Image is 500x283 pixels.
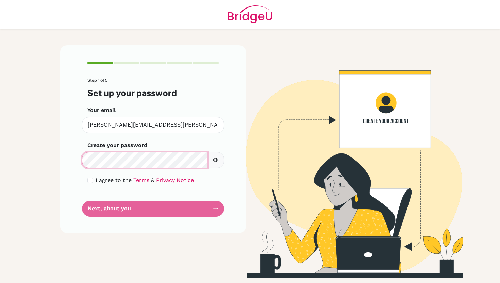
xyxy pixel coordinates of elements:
[87,106,116,114] label: Your email
[87,78,107,83] span: Step 1 of 5
[133,177,149,183] a: Terms
[82,117,224,133] input: Insert your email*
[156,177,194,183] a: Privacy Notice
[96,177,132,183] span: I agree to the
[87,141,147,149] label: Create your password
[87,88,219,98] h3: Set up your password
[151,177,154,183] span: &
